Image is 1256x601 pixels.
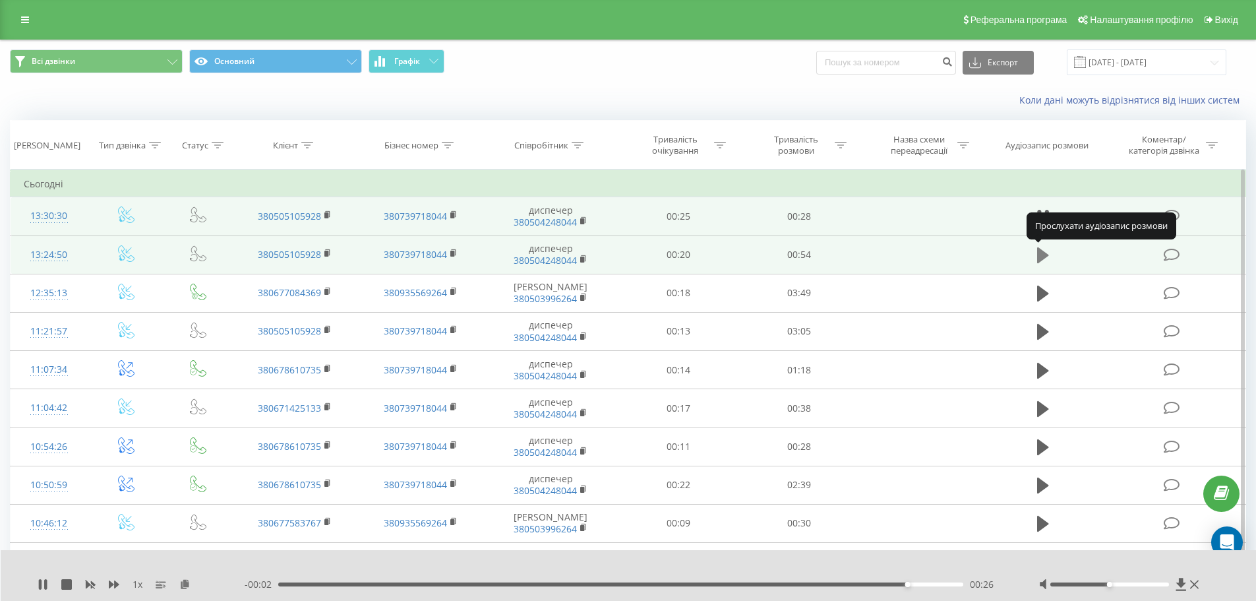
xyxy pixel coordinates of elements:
[258,325,321,337] a: 380505105928
[1027,212,1176,239] div: Прослухати аудіозапис розмови
[11,171,1246,197] td: Сьогодні
[739,504,860,542] td: 00:30
[739,312,860,350] td: 03:05
[24,242,75,268] div: 13:24:50
[483,312,618,350] td: диспечер
[24,549,75,575] div: 10:45:30
[514,446,577,459] a: 380504248044
[1090,15,1193,25] span: Налаштування профілю
[739,351,860,389] td: 01:18
[189,49,362,73] button: Основний
[514,522,577,535] a: 380503996264
[483,543,618,581] td: диспечер ()
[483,351,618,389] td: диспечер
[483,197,618,236] td: диспечер
[514,331,577,344] a: 380504248044
[618,389,739,427] td: 00:17
[514,292,577,305] a: 380503996264
[258,286,321,299] a: 380677084369
[258,517,321,529] a: 380677583767
[24,319,75,344] div: 11:21:57
[258,440,321,453] a: 380678610735
[24,511,75,536] div: 10:46:12
[905,582,910,587] div: Accessibility label
[384,140,438,151] div: Бізнес номер
[483,427,618,466] td: диспечер
[514,216,577,228] a: 380504248044
[739,389,860,427] td: 00:38
[384,248,447,261] a: 380739718044
[483,466,618,504] td: диспечер
[514,254,577,267] a: 380504248044
[245,578,278,591] span: - 00:02
[273,140,298,151] div: Клієнт
[483,504,618,542] td: [PERSON_NAME]
[640,134,711,156] div: Тривалість очікування
[384,402,447,414] a: 380739718044
[258,364,321,376] a: 380678610735
[761,134,831,156] div: Тривалість розмови
[1107,582,1112,587] div: Accessibility label
[14,140,80,151] div: [PERSON_NAME]
[10,49,183,73] button: Всі дзвінки
[816,51,956,75] input: Пошук за номером
[24,472,75,498] div: 10:50:59
[384,210,447,222] a: 380739718044
[970,578,994,591] span: 00:26
[618,197,739,236] td: 00:25
[99,140,146,151] div: Тип дзвінка
[369,49,444,73] button: Графік
[514,140,568,151] div: Співробітник
[618,312,739,350] td: 00:13
[384,286,447,299] a: 380935569264
[384,364,447,376] a: 380739718044
[618,274,739,312] td: 00:18
[618,504,739,542] td: 00:09
[258,210,321,222] a: 380505105928
[971,15,1067,25] span: Реферальна програма
[483,274,618,312] td: [PERSON_NAME]
[514,408,577,420] a: 380504248044
[739,543,860,581] td: 00:00
[182,140,208,151] div: Статус
[1215,15,1238,25] span: Вихід
[1019,94,1246,106] a: Коли дані можуть відрізнятися вiд інших систем
[24,203,75,229] div: 13:30:30
[739,466,860,504] td: 02:39
[24,395,75,421] div: 11:04:42
[24,357,75,383] div: 11:07:34
[618,466,739,504] td: 00:22
[1005,140,1089,151] div: Аудіозапис розмови
[618,427,739,466] td: 00:11
[1211,526,1243,558] div: Open Intercom Messenger
[32,56,75,67] span: Всі дзвінки
[384,440,447,453] a: 380739718044
[739,274,860,312] td: 03:49
[739,427,860,466] td: 00:28
[258,248,321,261] a: 380505105928
[394,57,420,66] span: Графік
[739,197,860,236] td: 00:28
[258,402,321,414] a: 380671425133
[133,578,142,591] span: 1 x
[483,236,618,274] td: диспечер
[1017,549,1069,573] span: Розмова не відбулась
[618,236,739,274] td: 00:20
[258,478,321,491] a: 380678610735
[384,478,447,491] a: 380739718044
[483,389,618,427] td: диспечер
[514,369,577,382] a: 380504248044
[883,134,954,156] div: Назва схеми переадресації
[618,351,739,389] td: 00:14
[24,434,75,460] div: 10:54:26
[618,543,739,581] td: 00:10
[963,51,1034,75] button: Експорт
[384,517,447,529] a: 380935569264
[24,280,75,306] div: 12:35:13
[514,484,577,497] a: 380504248044
[384,325,447,337] a: 380739718044
[739,236,860,274] td: 00:54
[1125,134,1203,156] div: Коментар/категорія дзвінка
